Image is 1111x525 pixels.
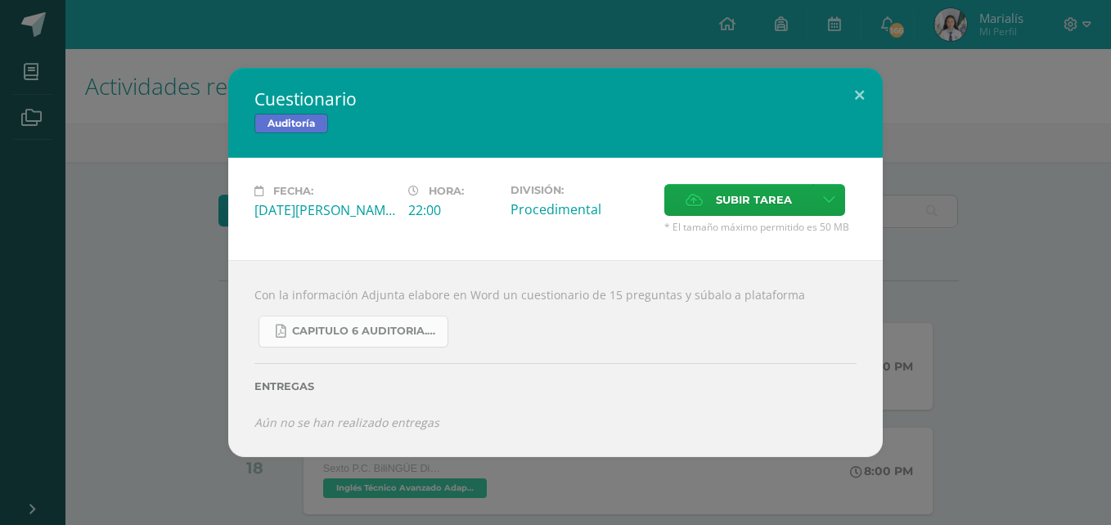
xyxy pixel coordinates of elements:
span: * El tamaño máximo permitido es 50 MB [664,220,857,234]
label: Entregas [254,380,857,393]
i: Aún no se han realizado entregas [254,415,439,430]
div: Con la información Adjunta elabore en Word un cuestionario de 15 preguntas y súbalo a plataforma [228,260,883,457]
h2: Cuestionario [254,87,857,110]
button: Close (Esc) [836,68,883,123]
span: Subir tarea [716,185,792,215]
span: Capitulo 6 Auditoria.pdf [292,325,439,338]
div: Procedimental [511,200,651,218]
span: Auditoría [254,114,328,133]
label: División: [511,184,651,196]
a: Capitulo 6 Auditoria.pdf [259,316,448,348]
span: Hora: [429,185,464,197]
div: [DATE][PERSON_NAME] [254,201,395,219]
span: Fecha: [273,185,313,197]
div: 22:00 [408,201,497,219]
